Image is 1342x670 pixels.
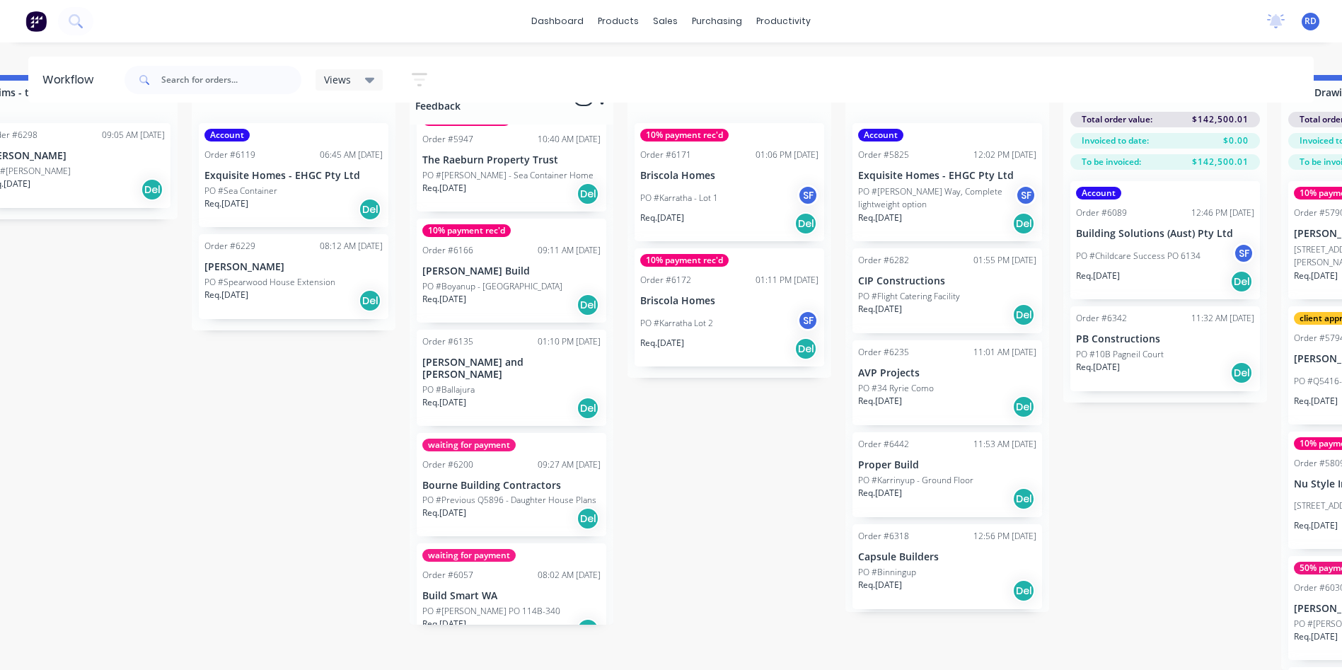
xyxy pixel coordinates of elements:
[858,290,960,303] p: PO #Flight Catering Facility
[417,108,606,212] div: 10% payment rec'dOrder #594710:40 AM [DATE]The Raeburn Property TrustPO #[PERSON_NAME] - Sea Cont...
[1294,395,1338,408] p: Req. [DATE]
[577,618,599,641] div: Del
[858,303,902,316] p: Req. [DATE]
[1012,212,1035,235] div: Del
[417,543,606,647] div: waiting for paymentOrder #605708:02 AM [DATE]Build Smart WAPO #[PERSON_NAME] PO 114B-340Req.[DATE...
[640,274,691,287] div: Order #6172
[1076,187,1121,200] div: Account
[858,382,934,395] p: PO #34 Ryrie Como
[1015,185,1036,206] div: SF
[858,487,902,499] p: Req. [DATE]
[1076,270,1120,282] p: Req. [DATE]
[320,240,383,253] div: 08:12 AM [DATE]
[1012,304,1035,326] div: Del
[858,566,916,579] p: PO #Binningup
[1082,134,1149,147] span: Invoiced to date:
[422,224,511,237] div: 10% payment rec'd
[852,340,1042,425] div: Order #623511:01 AM [DATE]AVP ProjectsPO #34 Ryrie ComoReq.[DATE]Del
[417,330,606,426] div: Order #613501:10 PM [DATE][PERSON_NAME] and [PERSON_NAME]PO #BallajuraReq.[DATE]Del
[1192,113,1249,126] span: $142,500.01
[417,433,606,537] div: waiting for paymentOrder #620009:27 AM [DATE]Bourne Building ContractorsPO #Previous Q5896 - Daug...
[422,154,601,166] p: The Raeburn Property Trust
[422,439,516,451] div: waiting for payment
[538,335,601,348] div: 01:10 PM [DATE]
[422,244,473,257] div: Order #6166
[422,507,466,519] p: Req. [DATE]
[858,551,1036,563] p: Capsule Builders
[1076,250,1201,262] p: PO #Childcare Success PO 6134
[858,474,973,487] p: PO #Karrinyup - Ground Floor
[422,265,601,277] p: [PERSON_NAME] Build
[199,234,388,319] div: Order #622908:12 AM [DATE][PERSON_NAME]PO #Spearwood House ExtensionReq.[DATE]Del
[538,458,601,471] div: 09:27 AM [DATE]
[858,346,909,359] div: Order #6235
[1076,348,1164,361] p: PO #10B Pagneil Court
[756,149,818,161] div: 01:06 PM [DATE]
[973,254,1036,267] div: 01:55 PM [DATE]
[102,129,165,141] div: 09:05 AM [DATE]
[1012,487,1035,510] div: Del
[640,254,729,267] div: 10% payment rec'd
[1191,312,1254,325] div: 11:32 AM [DATE]
[422,335,473,348] div: Order #6135
[640,317,713,330] p: PO #Karratha Lot 2
[1082,156,1141,168] span: To be invoiced:
[640,170,818,182] p: Briscola Homes
[320,149,383,161] div: 06:45 AM [DATE]
[858,212,902,224] p: Req. [DATE]
[1076,228,1254,240] p: Building Solutions (Aust) Pty Ltd
[635,123,824,241] div: 10% payment rec'dOrder #617101:06 PM [DATE]Briscola HomesPO #Karratha - Lot 1SFReq.[DATE]Del
[422,169,594,182] p: PO #[PERSON_NAME] - Sea Container Home
[1230,270,1253,293] div: Del
[1233,243,1254,264] div: SF
[422,182,466,195] p: Req. [DATE]
[797,185,818,206] div: SF
[858,149,909,161] div: Order #5825
[422,280,562,293] p: PO #Boyanup - [GEOGRAPHIC_DATA]
[1076,333,1254,345] p: PB Constructions
[646,11,685,32] div: sales
[161,66,301,94] input: Search for orders...
[141,178,163,201] div: Del
[858,395,902,408] p: Req. [DATE]
[1294,630,1338,643] p: Req. [DATE]
[199,123,388,227] div: AccountOrder #611906:45 AM [DATE]Exquisite Homes - EHGC Pty LtdPO #Sea ContainerReq.[DATE]Del
[42,71,100,88] div: Workflow
[973,346,1036,359] div: 11:01 AM [DATE]
[640,149,691,161] div: Order #6171
[852,123,1042,241] div: AccountOrder #582512:02 PM [DATE]Exquisite Homes - EHGC Pty LtdPO #[PERSON_NAME] Way, Complete li...
[538,569,601,582] div: 08:02 AM [DATE]
[1223,134,1249,147] span: $0.00
[204,149,255,161] div: Order #6119
[422,494,596,507] p: PO #Previous Q5896 - Daughter House Plans
[422,605,560,618] p: PO #[PERSON_NAME] PO 114B-340
[1070,306,1260,391] div: Order #634211:32 AM [DATE]PB ConstructionsPO #10B Pagneil CourtReq.[DATE]Del
[858,530,909,543] div: Order #6318
[858,185,1015,211] p: PO #[PERSON_NAME] Way, Complete lightweight option
[635,248,824,366] div: 10% payment rec'dOrder #617201:11 PM [DATE]Briscola HomesPO #Karratha Lot 2SFReq.[DATE]Del
[422,480,601,492] p: Bourne Building Contractors
[1191,207,1254,219] div: 12:46 PM [DATE]
[1082,113,1152,126] span: Total order value:
[858,275,1036,287] p: CIP Constructions
[852,524,1042,609] div: Order #631812:56 PM [DATE]Capsule BuildersPO #BinningupReq.[DATE]Del
[577,397,599,420] div: Del
[685,11,749,32] div: purchasing
[422,357,601,381] p: [PERSON_NAME] and [PERSON_NAME]
[204,289,248,301] p: Req. [DATE]
[640,337,684,350] p: Req. [DATE]
[204,185,277,197] p: PO #Sea Container
[538,244,601,257] div: 09:11 AM [DATE]
[422,590,601,602] p: Build Smart WA
[538,133,601,146] div: 10:40 AM [DATE]
[852,432,1042,517] div: Order #644211:53 AM [DATE]Proper BuildPO #Karrinyup - Ground FloorReq.[DATE]Del
[422,549,516,562] div: waiting for payment
[204,170,383,182] p: Exquisite Homes - EHGC Pty Ltd
[204,276,335,289] p: PO #Spearwood House Extension
[204,197,248,210] p: Req. [DATE]
[858,367,1036,379] p: AVP Projects
[1012,395,1035,418] div: Del
[973,149,1036,161] div: 12:02 PM [DATE]
[1070,181,1260,299] div: AccountOrder #608912:46 PM [DATE]Building Solutions (Aust) Pty LtdPO #Childcare Success PO 6134SF...
[640,295,818,307] p: Briscola Homes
